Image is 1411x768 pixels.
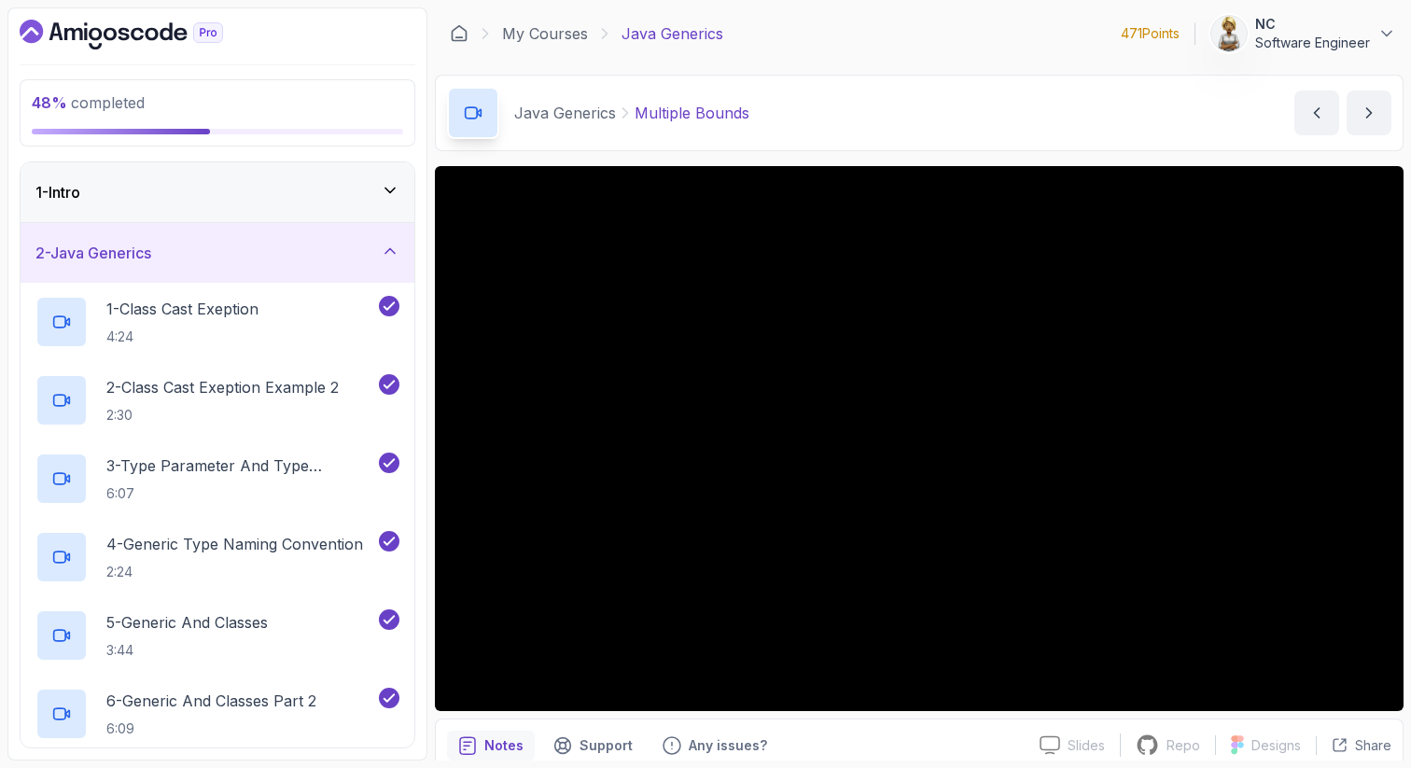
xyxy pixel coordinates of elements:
[106,563,363,581] p: 2:24
[1068,736,1105,755] p: Slides
[35,531,399,583] button: 4-Generic Type Naming Convention2:24
[32,93,67,112] span: 48 %
[1211,16,1247,51] img: user profile image
[1347,91,1391,135] button: next content
[21,223,414,283] button: 2-Java Generics
[651,731,778,761] button: Feedback button
[106,641,268,660] p: 3:44
[106,690,316,712] p: 6 - Generic And Classes Part 2
[542,731,644,761] button: Support button
[106,719,316,738] p: 6:09
[20,20,266,49] a: Dashboard
[1255,15,1370,34] p: NC
[1255,34,1370,52] p: Software Engineer
[106,298,258,320] p: 1 - Class Cast Exeption
[450,24,468,43] a: Dashboard
[106,484,375,503] p: 6:07
[35,453,399,505] button: 3-Type Parameter And Type Argument6:07
[35,296,399,348] button: 1-Class Cast Exeption4:24
[580,736,633,755] p: Support
[1210,15,1396,52] button: user profile imageNCSoftware Engineer
[35,688,399,740] button: 6-Generic And Classes Part 26:09
[35,609,399,662] button: 5-Generic And Classes3:44
[106,376,339,398] p: 2 - Class Cast Exeption Example 2
[635,102,749,124] p: Multiple Bounds
[1167,736,1200,755] p: Repo
[622,22,723,45] p: Java Generics
[1121,24,1180,43] p: 471 Points
[35,374,399,426] button: 2-Class Cast Exeption Example 22:30
[35,181,80,203] h3: 1 - Intro
[35,242,151,264] h3: 2 - Java Generics
[21,162,414,222] button: 1-Intro
[435,166,1404,711] iframe: 9 - Multiple Bounds
[1294,91,1339,135] button: previous content
[447,731,535,761] button: notes button
[106,611,268,634] p: 5 - Generic And Classes
[106,406,339,425] p: 2:30
[32,93,145,112] span: completed
[1251,736,1301,755] p: Designs
[514,102,616,124] p: Java Generics
[106,328,258,346] p: 4:24
[1355,736,1391,755] p: Share
[106,454,375,477] p: 3 - Type Parameter And Type Argument
[689,736,767,755] p: Any issues?
[484,736,524,755] p: Notes
[106,533,363,555] p: 4 - Generic Type Naming Convention
[1316,736,1391,755] button: Share
[502,22,588,45] a: My Courses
